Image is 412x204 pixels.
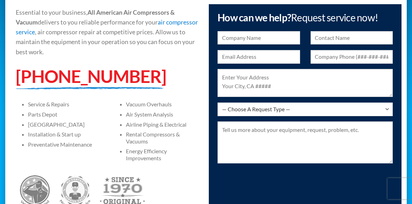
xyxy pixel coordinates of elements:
[311,50,393,64] input: Company Phone (###-###-####)
[28,141,103,148] p: Preventative Maintenance
[28,111,103,118] p: Parts Depot
[126,111,201,118] p: Air System Analysis
[218,172,324,199] iframe: reCAPTCHA
[126,101,201,107] p: Vacuum Overhauls
[218,31,300,45] input: Company Name
[126,131,201,144] p: Rental Compressors & Vacuums
[28,131,103,138] p: Installation & Start up
[28,101,103,107] p: Service & Repairs
[28,121,103,128] p: [GEOGRAPHIC_DATA]
[291,12,378,23] span: Request service now!
[16,65,166,87] a: [PHONE_NUMBER]
[126,121,201,128] p: Airline Piping & Electrical
[311,31,393,45] input: Contact Name
[218,50,300,64] input: Email Address
[126,148,201,161] p: Energy Efficiency Improvements
[16,9,175,26] strong: All American Air Compressors & Vacuum
[16,9,198,56] span: Essential to your business, delivers to you reliable performance for your , air compressor repair...
[218,12,378,23] span: How can we help?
